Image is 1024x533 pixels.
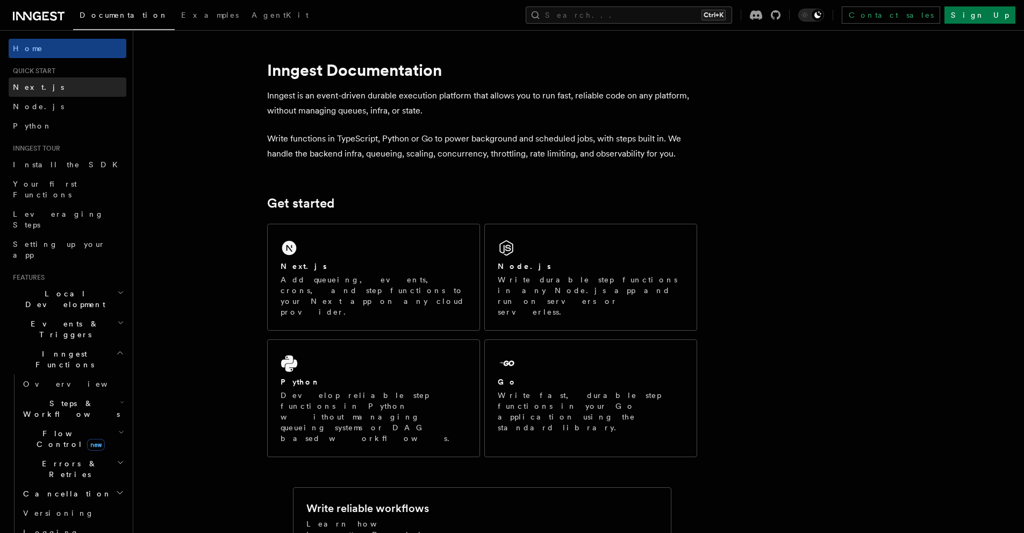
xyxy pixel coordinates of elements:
h2: Go [498,376,517,387]
a: Node.js [9,97,126,116]
h1: Inngest Documentation [267,60,697,80]
button: Flow Controlnew [19,424,126,454]
a: Python [9,116,126,136]
a: Install the SDK [9,155,126,174]
span: Features [9,273,45,282]
span: Events & Triggers [9,318,117,340]
a: Sign Up [944,6,1015,24]
button: Inngest Functions [9,344,126,374]
h2: Python [281,376,320,387]
h2: Next.js [281,261,327,272]
span: Setting up your app [13,240,105,259]
span: Inngest tour [9,144,60,153]
button: Events & Triggers [9,314,126,344]
h2: Write reliable workflows [306,501,429,516]
span: Flow Control [19,428,118,450]
span: Local Development [9,288,117,310]
a: Leveraging Steps [9,204,126,234]
a: Examples [175,3,245,29]
p: Inngest is an event-driven durable execution platform that allows you to run fast, reliable code ... [267,88,697,118]
a: Documentation [73,3,175,30]
button: Local Development [9,284,126,314]
a: Overview [19,374,126,394]
a: AgentKit [245,3,315,29]
a: GoWrite fast, durable step functions in your Go application using the standard library. [484,339,697,457]
button: Toggle dark mode [798,9,824,22]
span: Cancellation [19,488,112,499]
p: Write fast, durable step functions in your Go application using the standard library. [498,390,684,433]
p: Write durable step functions in any Node.js app and run on servers or serverless. [498,274,684,317]
p: Write functions in TypeScript, Python or Go to power background and scheduled jobs, with steps bu... [267,131,697,161]
span: Overview [23,380,134,388]
a: Contact sales [842,6,940,24]
h2: Node.js [498,261,551,272]
a: Home [9,39,126,58]
p: Develop reliable step functions in Python without managing queueing systems or DAG based workflows. [281,390,467,444]
kbd: Ctrl+K [701,10,726,20]
span: Next.js [13,83,64,91]
span: Node.js [13,102,64,111]
p: Add queueing, events, crons, and step functions to your Next app on any cloud provider. [281,274,467,317]
a: Get started [267,196,334,211]
a: Setting up your app [9,234,126,265]
span: Documentation [80,11,168,19]
span: Leveraging Steps [13,210,104,229]
span: new [87,439,105,451]
a: Your first Functions [9,174,126,204]
button: Steps & Workflows [19,394,126,424]
span: Steps & Workflows [19,398,120,420]
span: Inngest Functions [9,349,116,370]
span: Your first Functions [13,180,77,199]
a: Node.jsWrite durable step functions in any Node.js app and run on servers or serverless. [484,224,697,331]
a: Versioning [19,503,126,523]
span: Quick start [9,67,55,75]
span: Examples [181,11,239,19]
button: Cancellation [19,484,126,503]
button: Search...Ctrl+K [526,6,732,24]
a: Next.js [9,77,126,97]
a: Next.jsAdd queueing, events, crons, and step functions to your Next app on any cloud provider. [267,224,480,331]
span: Errors & Retries [19,458,117,480]
span: Python [13,122,52,130]
button: Errors & Retries [19,454,126,484]
span: Home [13,43,43,54]
span: Versioning [23,509,94,517]
a: PythonDevelop reliable step functions in Python without managing queueing systems or DAG based wo... [267,339,480,457]
span: Install the SDK [13,160,124,169]
span: AgentKit [252,11,309,19]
